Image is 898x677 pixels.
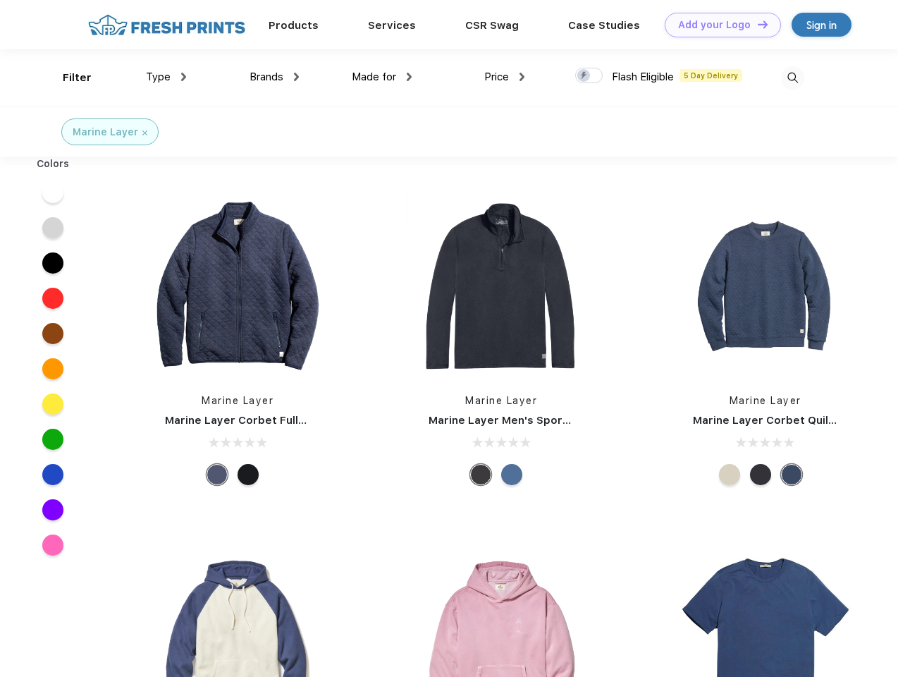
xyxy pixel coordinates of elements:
img: dropdown.png [407,73,412,81]
a: Sign in [792,13,851,37]
a: CSR Swag [465,19,519,32]
img: dropdown.png [519,73,524,81]
span: Made for [352,71,396,83]
img: desktop_search.svg [781,66,804,90]
div: Marine Layer [73,125,138,140]
a: Marine Layer [465,395,537,406]
img: filter_cancel.svg [142,130,147,135]
span: Flash Eligible [612,71,674,83]
div: Charcoal [470,464,491,485]
a: Products [269,19,319,32]
a: Marine Layer Men's Sport Quarter Zip [429,414,633,427]
div: Deep Denim [501,464,522,485]
a: Marine Layer [202,395,273,406]
div: Charcoal [750,464,771,485]
img: DT [758,20,768,28]
span: Price [484,71,509,83]
img: dropdown.png [294,73,299,81]
div: Navy [207,464,228,485]
img: func=resize&h=266 [672,192,859,379]
div: Oat Heather [719,464,740,485]
a: Services [368,19,416,32]
div: Navy Heather [781,464,802,485]
div: Colors [26,157,80,171]
img: dropdown.png [181,73,186,81]
div: Sign in [806,17,837,33]
img: fo%20logo%202.webp [84,13,250,37]
a: Marine Layer Corbet Full-Zip Jacket [165,414,360,427]
img: func=resize&h=266 [144,192,331,379]
span: 5 Day Delivery [679,69,742,82]
div: Filter [63,70,92,86]
div: Add your Logo [678,19,751,31]
div: Black [238,464,259,485]
span: Brands [250,71,283,83]
span: Type [146,71,171,83]
img: func=resize&h=266 [407,192,595,379]
a: Marine Layer [730,395,801,406]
